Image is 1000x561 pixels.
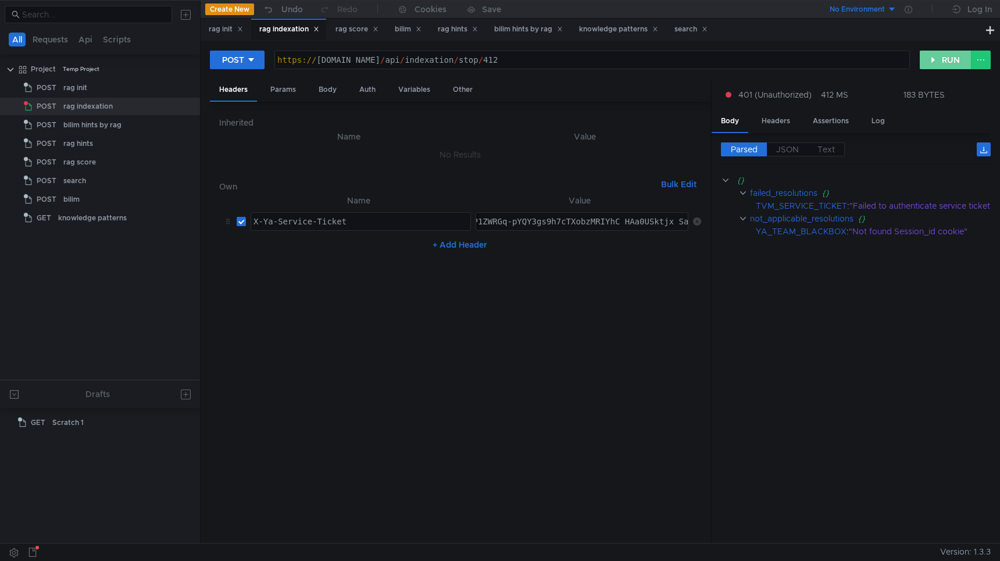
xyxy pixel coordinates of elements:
[821,90,848,100] div: 412 MS
[440,149,481,160] nz-embed-empty: No Results
[903,90,945,100] div: 183 BYTES
[85,387,110,401] div: Drafts
[31,60,56,78] div: Project
[389,79,440,101] div: Variables
[494,23,563,35] div: bilim hints by rag
[311,1,366,18] button: Redo
[337,2,358,16] div: Redo
[37,135,56,152] span: POST
[209,23,243,35] div: rag init
[920,51,972,69] button: RUN
[967,2,992,16] div: Log In
[75,33,96,47] button: Api
[63,60,99,78] div: Temp Project
[205,3,254,15] button: Create New
[63,116,122,134] div: bilim hints by rag
[63,153,96,171] div: rag score
[37,153,56,171] span: POST
[222,53,244,66] div: POST
[712,110,748,133] div: Body
[482,5,501,13] div: Save
[335,23,378,35] div: rag score
[261,79,305,101] div: Params
[52,414,84,431] div: Scratch 1
[63,135,93,152] div: rag hints
[210,51,265,69] button: POST
[940,544,991,560] span: Version: 1.3.3
[63,191,80,208] div: bilim
[37,172,56,190] span: POST
[246,194,472,208] th: Name
[830,4,885,15] div: No Environment
[862,110,894,132] div: Log
[750,212,853,225] div: not_applicable_resolutions
[37,79,56,97] span: POST
[9,33,26,47] button: All
[281,2,303,16] div: Undo
[817,144,835,155] span: Text
[674,23,708,35] div: search
[803,110,858,132] div: Assertions
[350,79,385,101] div: Auth
[444,79,482,101] div: Other
[259,23,319,35] div: rag indexation
[228,130,469,144] th: Name
[579,23,658,35] div: knowledge patterns
[37,191,56,208] span: POST
[37,98,56,115] span: POST
[731,144,758,155] span: Parsed
[37,116,56,134] span: POST
[22,8,165,21] input: Search...
[58,209,127,227] div: knowledge patterns
[469,130,701,144] th: Value
[99,33,134,47] button: Scripts
[63,79,87,97] div: rag init
[219,116,701,130] h6: Inherited
[656,177,701,191] button: Bulk Edit
[428,238,492,252] button: + Add Header
[219,180,656,194] h6: Own
[63,172,86,190] div: search
[750,187,817,199] div: failed_resolutions
[738,88,812,101] span: 401 (Unauthorized)
[756,199,847,212] div: TVM_SERVICE_TICKET
[29,33,72,47] button: Requests
[776,144,799,155] span: JSON
[471,194,688,208] th: Value
[210,79,257,102] div: Headers
[37,209,51,227] span: GET
[254,1,311,18] button: Undo
[438,23,478,35] div: rag hints
[63,98,113,115] div: rag indexation
[309,79,346,101] div: Body
[415,2,447,16] div: Cookies
[756,225,847,238] div: YA_TEAM_BLACKBOX
[31,414,45,431] span: GET
[395,23,422,35] div: bilim
[752,110,799,132] div: Headers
